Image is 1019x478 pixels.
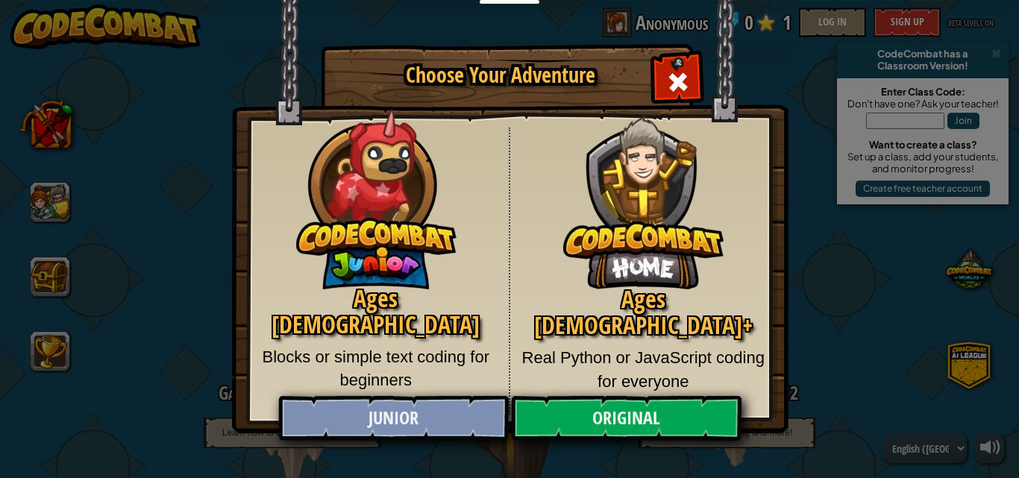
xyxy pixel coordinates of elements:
h2: Ages [DEMOGRAPHIC_DATA] [254,286,498,338]
a: Junior [278,396,508,441]
h1: Choose Your Adventure [348,64,653,87]
a: Original [511,396,741,441]
img: CodeCombat Original hero character [563,93,724,289]
p: Real Python or JavaScript coding for everyone [521,346,766,393]
h2: Ages [DEMOGRAPHIC_DATA]+ [521,286,766,339]
div: Close modal [654,57,701,104]
p: Blocks or simple text coding for beginners [254,345,498,392]
img: CodeCombat Junior hero character [296,99,457,289]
